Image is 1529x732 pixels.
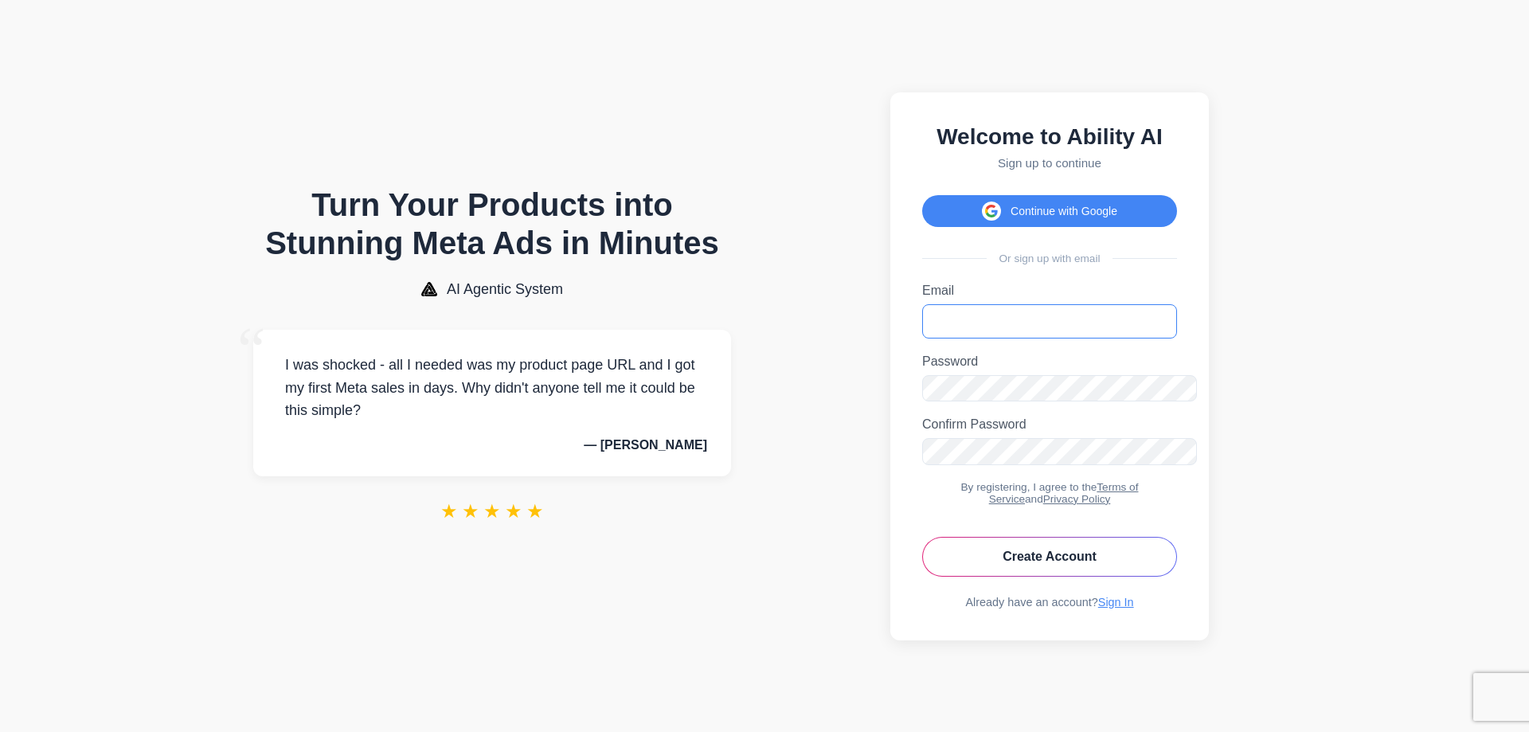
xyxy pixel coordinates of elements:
[922,537,1177,577] button: Create Account
[922,354,1177,369] label: Password
[922,596,1177,609] div: Already have an account?
[922,124,1177,150] h2: Welcome to Ability AI
[922,156,1177,170] p: Sign up to continue
[922,417,1177,432] label: Confirm Password
[483,500,501,523] span: ★
[447,281,563,298] span: AI Agentic System
[421,282,437,296] img: AI Agentic System Logo
[989,481,1139,505] a: Terms of Service
[922,252,1177,264] div: Or sign up with email
[922,284,1177,298] label: Email
[1043,493,1111,505] a: Privacy Policy
[253,186,731,262] h1: Turn Your Products into Stunning Meta Ads in Minutes
[922,481,1177,505] div: By registering, I agree to the and
[526,500,544,523] span: ★
[237,314,266,386] span: “
[922,195,1177,227] button: Continue with Google
[277,438,707,452] p: — [PERSON_NAME]
[1098,596,1134,609] a: Sign In
[462,500,479,523] span: ★
[440,500,458,523] span: ★
[277,354,707,422] p: I was shocked - all I needed was my product page URL and I got my first Meta sales in days. Why d...
[505,500,522,523] span: ★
